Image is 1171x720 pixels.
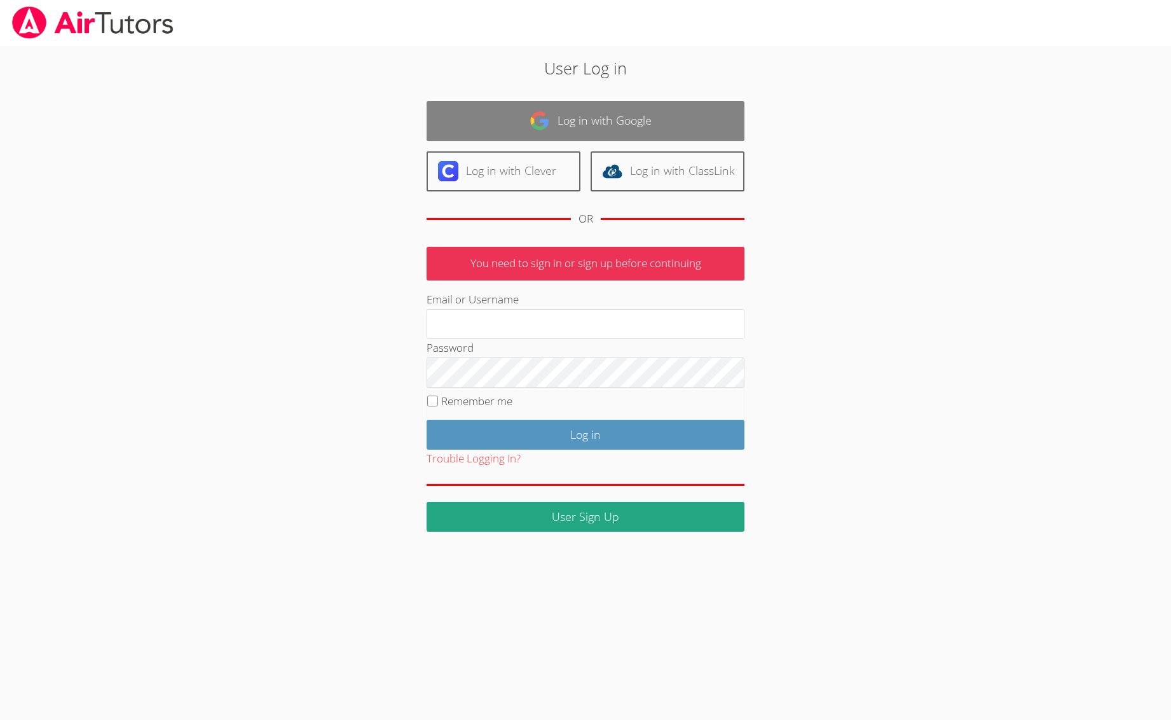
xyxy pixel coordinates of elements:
p: You need to sign in or sign up before continuing [427,247,744,280]
h2: User Log in [270,56,902,80]
label: Password [427,340,474,355]
img: airtutors_banner-c4298cdbf04f3fff15de1276eac7730deb9818008684d7c2e4769d2f7ddbe033.png [11,6,175,39]
label: Email or Username [427,292,519,307]
label: Remember me [441,394,512,408]
input: Log in [427,420,744,450]
button: Trouble Logging In? [427,450,521,468]
img: classlink-logo-d6bb404cc1216ec64c9a2012d9dc4662098be43eaf13dc465df04b49fa7ab582.svg [602,161,622,181]
img: clever-logo-6eab21bc6e7a338710f1a6ff85c0baf02591cd810cc4098c63d3a4b26e2feb20.svg [438,161,458,181]
img: google-logo-50288ca7cdecda66e5e0955fdab243c47b7ad437acaf1139b6f446037453330a.svg [530,111,550,131]
a: Log in with Clever [427,151,580,191]
a: Log in with ClassLink [591,151,744,191]
a: Log in with Google [427,101,744,141]
a: User Sign Up [427,502,744,532]
div: OR [579,210,593,228]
